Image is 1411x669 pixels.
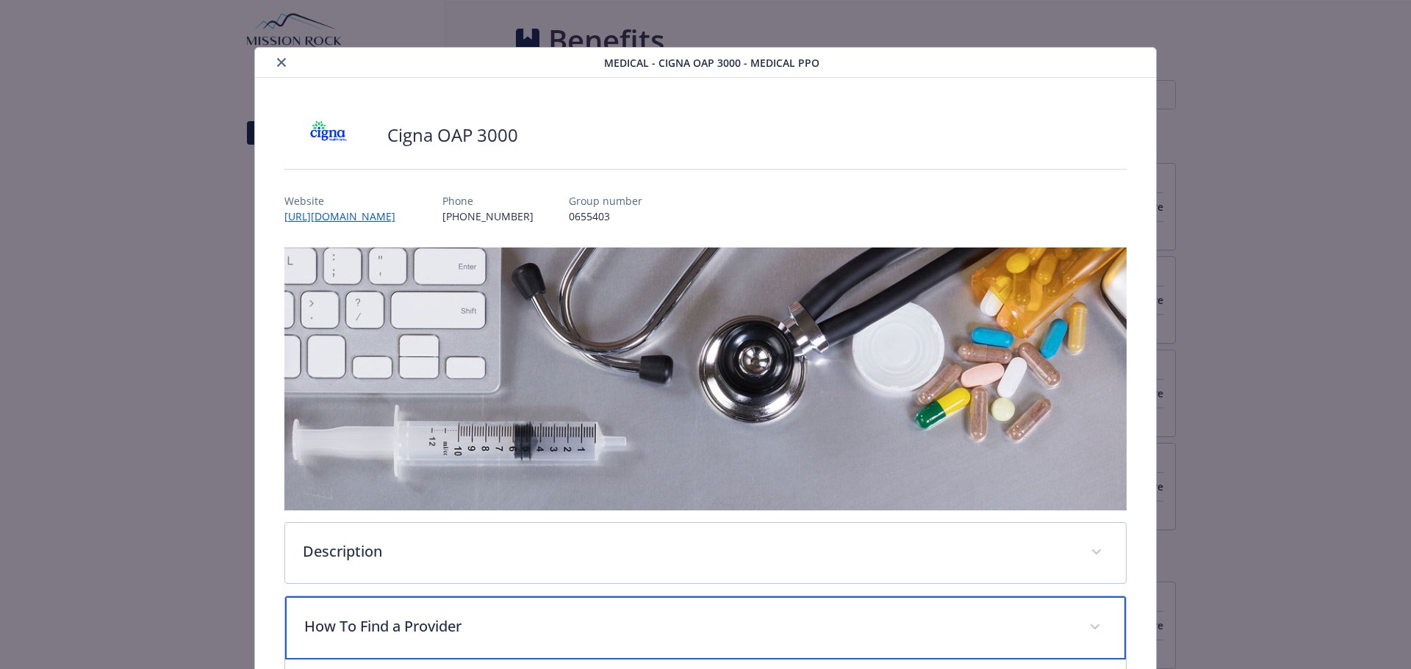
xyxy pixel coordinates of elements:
a: [URL][DOMAIN_NAME] [284,209,407,223]
p: Group number [569,193,642,209]
p: Phone [442,193,534,209]
img: banner [284,247,1127,510]
button: close [273,54,290,71]
h2: Cigna OAP 3000 [387,123,518,148]
p: 0655403 [569,209,642,224]
p: Description [303,540,1074,563]
p: [PHONE_NUMBER] [442,209,534,224]
span: Medical - Cigna OAP 3000 - Medical PPO [604,55,819,70]
p: How To Find a Provider [304,615,1072,637]
div: Description [285,523,1127,583]
img: CIGNA [284,113,373,157]
p: Website [284,193,407,209]
div: How To Find a Provider [285,596,1127,659]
